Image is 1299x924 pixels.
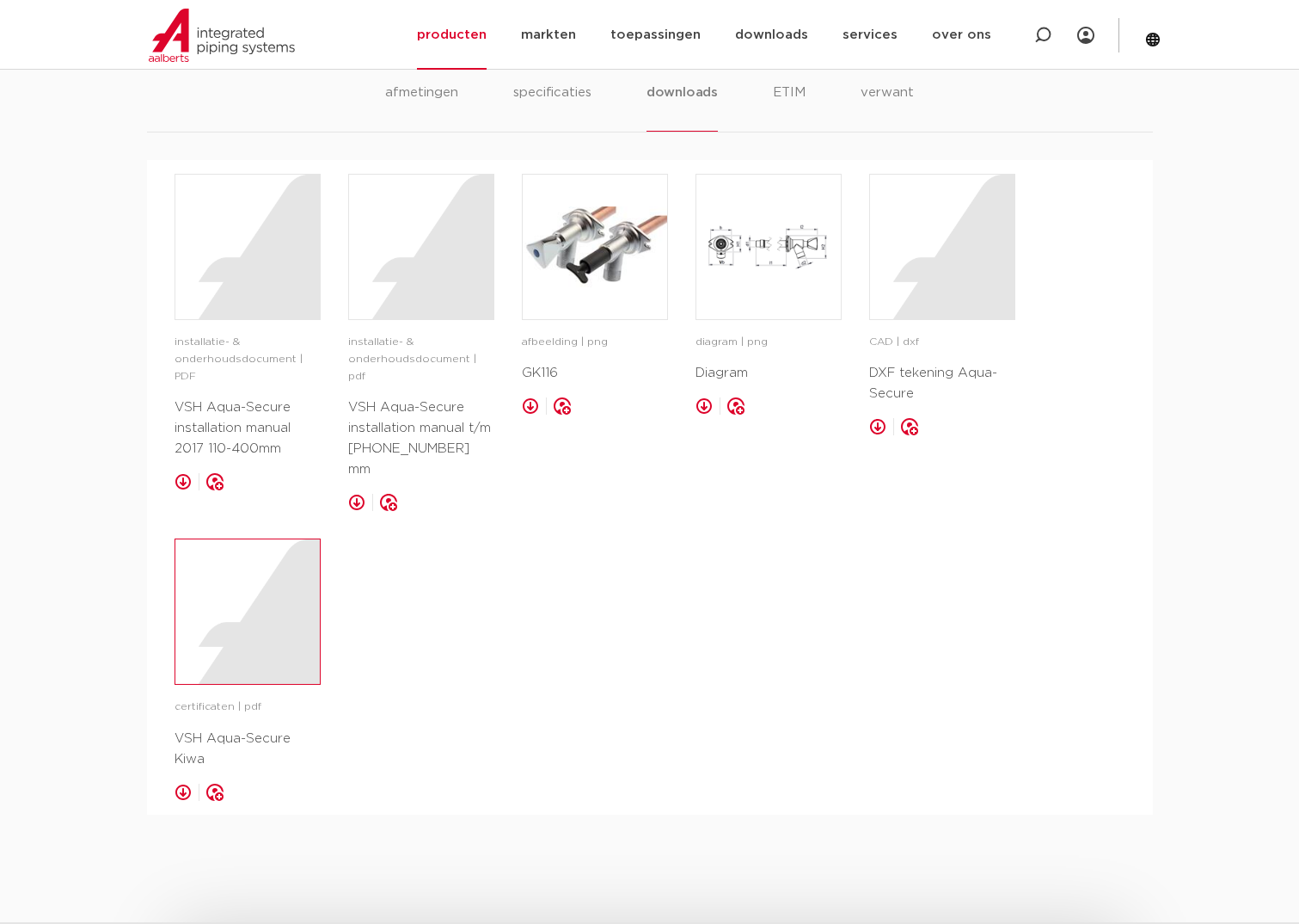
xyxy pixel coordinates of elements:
p: diagram | png [695,334,842,351]
li: downloads [646,83,718,132]
img: image for GK116 [523,175,667,319]
p: afbeelding | png [522,334,668,351]
li: ETIM [773,83,806,132]
p: DXF tekening Aqua-Secure [869,363,1015,404]
li: verwant [861,83,914,132]
p: GK116 [522,363,668,384]
p: CAD | dxf [869,334,1015,351]
p: installatie- & onderhoudsdocument | pdf [348,334,494,385]
p: VSH Aqua-Secure installation manual t/m [PHONE_NUMBER] mm [348,397,494,480]
img: image for Diagram [696,175,841,319]
a: image for Diagram [695,174,842,320]
p: certificaten | pdf [175,699,321,716]
p: VSH Aqua-Secure installation manual 2017 110-400mm [175,397,321,459]
p: installatie- & onderhoudsdocument | PDF [175,334,321,385]
li: afmetingen [385,83,458,132]
p: Diagram [695,363,842,384]
a: image for GK116 [522,174,668,320]
li: specificaties [513,83,591,132]
p: VSH Aqua-Secure Kiwa [175,729,321,770]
